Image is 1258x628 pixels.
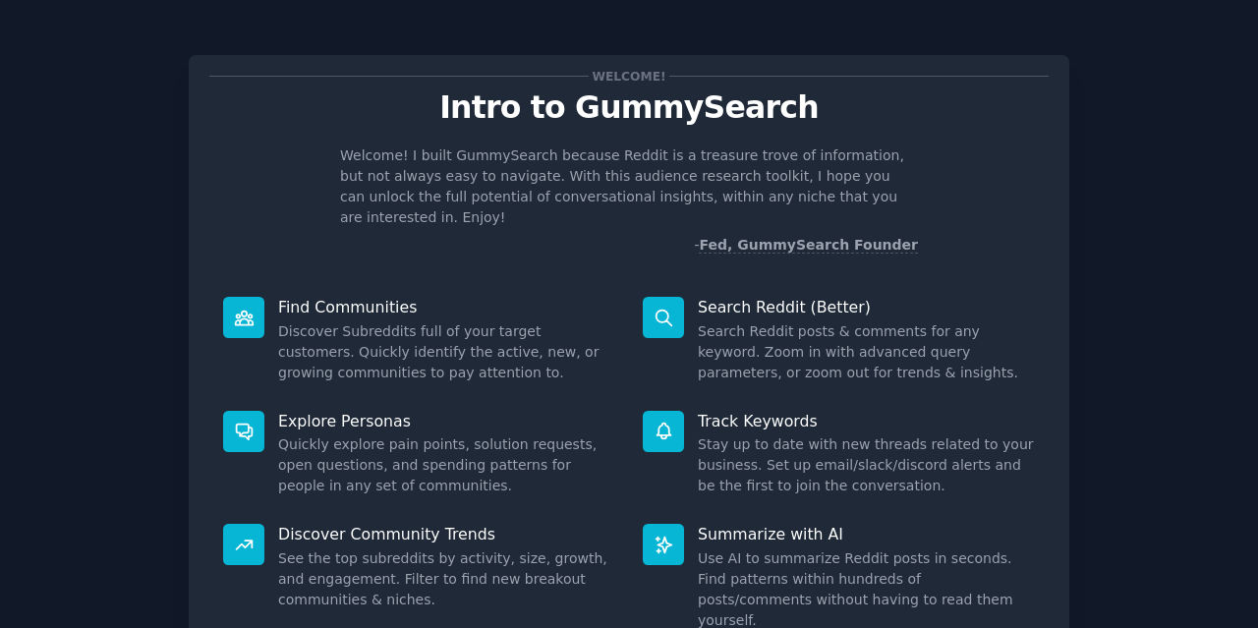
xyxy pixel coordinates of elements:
[698,411,1035,431] p: Track Keywords
[698,321,1035,383] dd: Search Reddit posts & comments for any keyword. Zoom in with advanced query parameters, or zoom o...
[278,434,615,496] dd: Quickly explore pain points, solution requests, open questions, and spending patterns for people ...
[278,548,615,610] dd: See the top subreddits by activity, size, growth, and engagement. Filter to find new breakout com...
[209,90,1049,125] p: Intro to GummySearch
[698,524,1035,544] p: Summarize with AI
[278,524,615,544] p: Discover Community Trends
[699,237,918,254] a: Fed, GummySearch Founder
[694,235,918,256] div: -
[278,411,615,431] p: Explore Personas
[278,297,615,317] p: Find Communities
[278,321,615,383] dd: Discover Subreddits full of your target customers. Quickly identify the active, new, or growing c...
[340,145,918,228] p: Welcome! I built GummySearch because Reddit is a treasure trove of information, but not always ea...
[589,66,669,86] span: Welcome!
[698,297,1035,317] p: Search Reddit (Better)
[698,434,1035,496] dd: Stay up to date with new threads related to your business. Set up email/slack/discord alerts and ...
